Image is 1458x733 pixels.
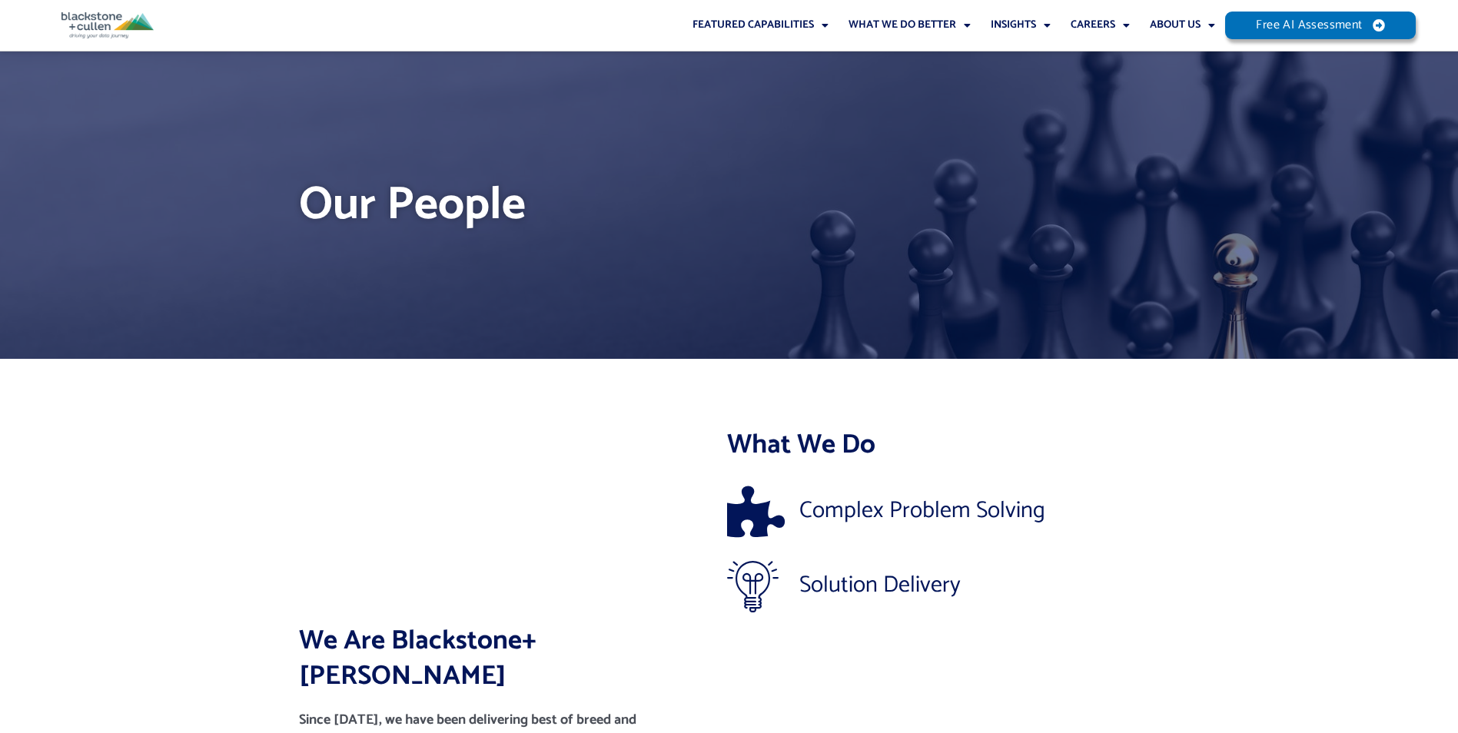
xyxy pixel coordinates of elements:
a: Complex Problem Solving [727,486,1165,537]
a: Solution Delivery [727,560,1165,612]
span: Free AI Assessment [1256,19,1362,32]
h2: What We Do [727,428,1165,463]
h2: We Are Blackstone+[PERSON_NAME] [299,624,722,694]
span: Complex Problem Solving [795,499,1045,522]
span: Solution Delivery [795,574,961,597]
h1: Our People [299,173,1160,237]
a: Free AI Assessment [1225,12,1416,39]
